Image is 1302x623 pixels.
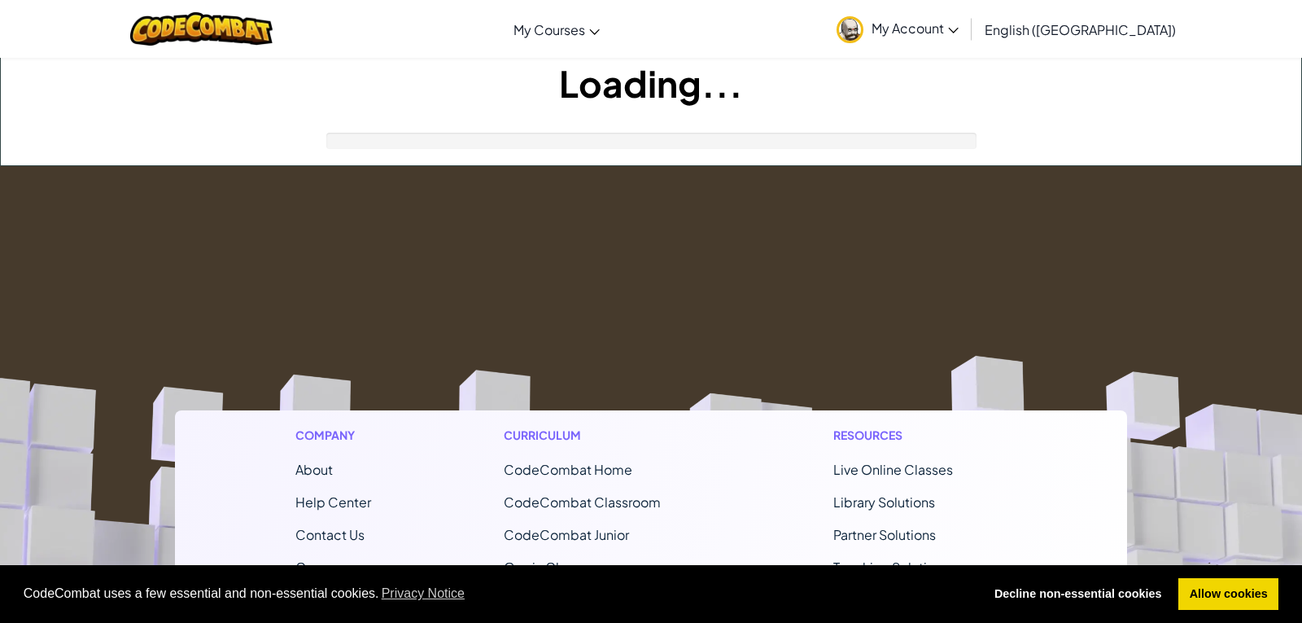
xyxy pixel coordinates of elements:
a: About [295,461,333,478]
span: English ([GEOGRAPHIC_DATA]) [985,21,1176,38]
a: Careers [295,559,344,576]
span: My Account [872,20,959,37]
a: Ozaria Classroom [504,559,612,576]
a: CodeCombat Junior [504,526,629,543]
h1: Loading... [1,58,1301,108]
a: Library Solutions [833,494,935,511]
a: allow cookies [1178,578,1278,611]
a: Partner Solutions [833,526,936,543]
h1: Curriculum [504,427,701,444]
a: My Courses [505,7,608,51]
span: My Courses [513,21,585,38]
a: My Account [828,3,967,55]
a: English ([GEOGRAPHIC_DATA]) [976,7,1184,51]
span: CodeCombat Home [504,461,632,478]
img: CodeCombat logo [130,12,273,46]
span: Contact Us [295,526,365,543]
a: Teaching Solutions [833,559,949,576]
a: Live Online Classes [833,461,953,478]
a: Help Center [295,494,371,511]
span: CodeCombat uses a few essential and non-essential cookies. [24,581,971,606]
h1: Company [295,427,371,444]
a: deny cookies [983,578,1173,611]
h1: Resources [833,427,1007,444]
a: learn more about cookies [379,581,468,606]
a: CodeCombat Classroom [504,494,661,511]
img: avatar [837,16,863,43]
